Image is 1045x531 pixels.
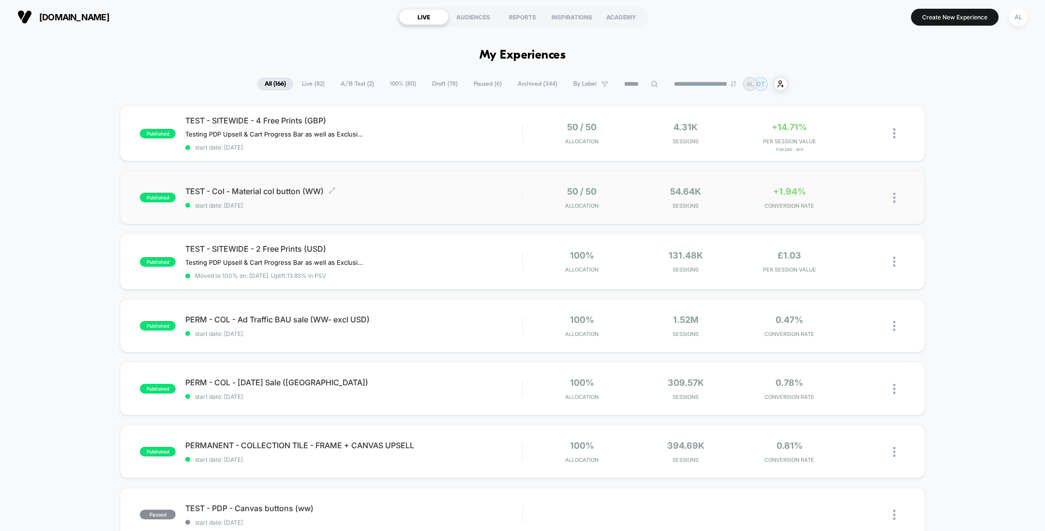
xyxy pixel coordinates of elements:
span: for £80 - 4FP [740,147,839,152]
span: published [140,257,176,267]
span: published [140,447,176,456]
div: AL [1009,8,1028,27]
span: 100% ( 80 ) [383,77,423,91]
span: All ( 166 ) [257,77,293,91]
span: published [140,321,176,331]
button: AL [1006,7,1030,27]
span: TEST - Col - Material col button (WW) [185,186,522,196]
span: Allocation [565,266,598,273]
span: Live ( 82 ) [295,77,332,91]
img: close [893,321,896,331]
img: close [893,193,896,203]
span: +1.94% [773,186,806,197]
span: Allocation [565,456,598,463]
span: 54.64k [670,186,701,197]
div: INSPIRATIONS [547,9,597,25]
span: 50 / 50 [567,122,597,132]
span: Paused ( 6 ) [466,77,509,91]
span: Testing PDP Upsell & Cart Progress Bar as well as Exclusive Free Prints in the Cart [185,130,365,138]
span: start date: [DATE] [185,330,522,337]
span: 0.81% [776,440,803,451]
span: Sessions [636,331,735,337]
span: 100% [570,250,594,260]
span: Allocation [565,394,598,400]
span: [DOMAIN_NAME] [39,12,109,22]
span: 131.48k [669,250,703,260]
span: Allocation [565,331,598,337]
span: Sessions [636,138,735,145]
span: published [140,129,176,138]
span: TEST - SITEWIDE - 4 Free Prints (GBP) [185,116,522,125]
span: paused [140,510,176,519]
span: CONVERSION RATE [740,202,839,209]
p: DT [757,80,765,88]
span: Allocation [565,138,598,145]
span: Sessions [636,456,735,463]
span: A/B Test ( 2 ) [333,77,381,91]
div: REPORTS [498,9,547,25]
button: [DOMAIN_NAME] [15,9,112,25]
div: LIVE [399,9,448,25]
span: 100% [570,440,594,451]
span: 0.47% [776,315,803,325]
span: Moved to 100% on: [DATE] . Uplift: 13.85% in PSV [195,272,326,279]
span: PER SESSION VALUE [740,138,839,145]
button: Create New Experience [911,9,999,26]
img: close [893,384,896,394]
p: AL [746,80,754,88]
span: 50 / 50 [567,186,597,197]
span: Sessions [636,202,735,209]
span: Allocation [565,202,598,209]
span: 309.57k [668,378,704,388]
span: By Label [573,80,597,88]
span: PERMANENT - COLLECTION TILE - FRAME + CANVAS UPSELL [185,440,522,450]
span: start date: [DATE] [185,519,522,526]
span: CONVERSION RATE [740,331,839,337]
img: Visually logo [17,10,32,24]
div: ACADEMY [597,9,646,25]
span: 0.78% [776,378,803,388]
span: Draft ( 78 ) [425,77,465,91]
span: start date: [DATE] [185,144,522,151]
span: Testing PDP Upsell & Cart Progress Bar as well as Exclusive Free Prints in the Cart [185,258,365,266]
img: close [893,510,896,520]
span: 394.69k [667,440,704,451]
h1: My Experiences [479,48,566,62]
span: start date: [DATE] [185,202,522,209]
span: 4.31k [673,122,698,132]
span: PER SESSION VALUE [740,266,839,273]
span: TEST - PDP - Canvas buttons (ww) [185,503,522,513]
span: 100% [570,378,594,388]
span: 100% [570,315,594,325]
span: Archived ( 344 ) [510,77,565,91]
span: PERM - COL - Ad Traffic BAU sale (WW- excl USD) [185,315,522,324]
span: PERM - COL - [DATE] Sale ([GEOGRAPHIC_DATA]) [185,378,522,387]
img: close [893,128,896,138]
span: CONVERSION RATE [740,456,839,463]
span: published [140,384,176,394]
span: published [140,193,176,202]
span: start date: [DATE] [185,393,522,400]
span: +14.71% [772,122,807,132]
span: TEST - SITEWIDE - 2 Free Prints (USD) [185,244,522,254]
span: 1.52M [673,315,699,325]
span: Sessions [636,394,735,400]
div: AUDIENCES [448,9,498,25]
img: close [893,257,896,267]
img: end [731,81,736,87]
span: Sessions [636,266,735,273]
img: close [893,447,896,457]
span: start date: [DATE] [185,456,522,463]
span: £1.03 [777,250,801,260]
span: CONVERSION RATE [740,394,839,400]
